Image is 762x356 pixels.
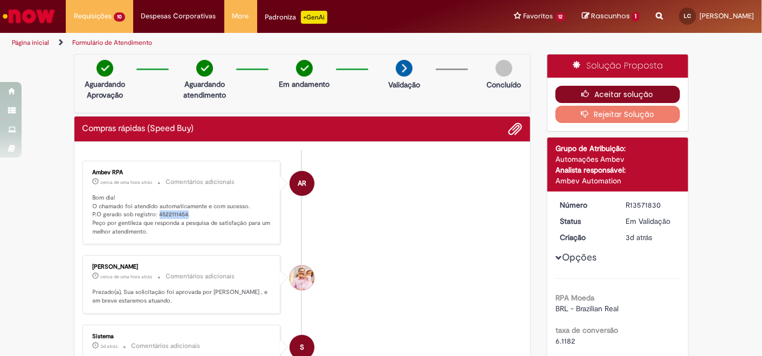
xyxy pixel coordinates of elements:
[508,122,522,136] button: Adicionar anexos
[290,171,314,196] div: Ambev RPA
[83,124,194,134] h2: Compras rápidas (Speed Buy) Histórico de tíquete
[132,341,201,351] small: Comentários adicionais
[101,179,153,186] time: 29/09/2025 09:25:19
[166,177,235,187] small: Comentários adicionais
[496,60,512,77] img: img-circle-grey.png
[555,325,618,335] b: taxa de conversão
[555,293,594,303] b: RPA Moeda
[626,200,676,210] div: R13571830
[114,12,125,22] span: 10
[1,5,57,27] img: ServiceNow
[555,154,680,165] div: Automações Ambev
[552,216,618,227] dt: Status
[290,265,314,290] div: Fernando Henrique De Souza
[101,343,118,350] time: 26/09/2025 16:56:50
[93,333,272,340] div: Sistema
[626,232,653,242] span: 3d atrás
[101,273,153,280] time: 29/09/2025 08:57:58
[591,11,630,21] span: Rascunhos
[296,60,313,77] img: check-circle-green.png
[232,11,249,22] span: More
[79,79,131,100] p: Aguardando Aprovação
[93,288,272,305] p: Prezado(a), Sua solicitação foi aprovada por [PERSON_NAME] , e em breve estaremos atuando.
[524,11,553,22] span: Favoritos
[699,11,754,20] span: [PERSON_NAME]
[196,60,213,77] img: check-circle-green.png
[555,86,680,103] button: Aceitar solução
[298,170,306,196] span: AR
[101,273,153,280] span: cerca de uma hora atrás
[631,12,640,22] span: 1
[626,232,653,242] time: 26/09/2025 16:56:37
[93,169,272,176] div: Ambev RPA
[265,11,327,24] div: Padroniza
[101,343,118,350] span: 3d atrás
[626,232,676,243] div: 26/09/2025 16:56:37
[555,175,680,186] div: Ambev Automation
[93,194,272,236] p: Bom dia! O chamado foi atendido automaticamente e com sucesso. P.O gerado sob registro: 452211145...
[555,165,680,175] div: Analista responsável:
[684,12,691,19] span: LC
[547,54,688,78] div: Solução Proposta
[552,200,618,210] dt: Número
[93,264,272,270] div: [PERSON_NAME]
[396,60,413,77] img: arrow-next.png
[555,143,680,154] div: Grupo de Atribuição:
[166,272,235,281] small: Comentários adicionais
[301,11,327,24] p: +GenAi
[555,106,680,123] button: Rejeitar Solução
[388,79,420,90] p: Validação
[555,12,566,22] span: 12
[555,304,619,313] span: BRL - Brazilian Real
[141,11,216,22] span: Despesas Corporativas
[552,232,618,243] dt: Criação
[486,79,521,90] p: Concluído
[72,38,152,47] a: Formulário de Atendimento
[582,11,640,22] a: Rascunhos
[12,38,49,47] a: Página inicial
[74,11,112,22] span: Requisições
[101,179,153,186] span: cerca de uma hora atrás
[97,60,113,77] img: check-circle-green.png
[179,79,231,100] p: Aguardando atendimento
[8,33,500,53] ul: Trilhas de página
[626,216,676,227] div: Em Validação
[279,79,329,90] p: Em andamento
[555,336,575,346] span: 6.1182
